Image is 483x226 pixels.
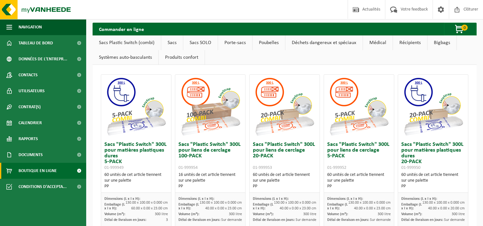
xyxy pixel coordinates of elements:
[104,165,124,170] span: 01-999949
[159,50,205,65] a: Produits confort
[401,142,465,170] h3: Sacs "Plastic Switch" 300L pour matières plastiques dures 20-PACK
[285,35,363,50] a: Déchets dangereux et spéciaux
[19,115,42,131] span: Calendrier
[348,201,391,205] span: 130.00 x 100.00 x 0.000 cm
[253,165,272,170] span: 01-999953
[363,35,393,50] a: Médical
[104,212,125,216] span: Volume (m³):
[327,184,391,189] div: PP
[19,51,67,67] span: Données de l'entrepr...
[253,142,316,170] h3: Sacs "Plastic Switch" 300L pour liens de cerclage 20-PACK
[327,142,391,170] h3: Sacs "Plastic Switch" 300L pour liens de cerclage 5-PACK
[253,218,295,222] span: Délai de livraison en jours:
[19,163,57,179] span: Boutique en ligne
[19,147,43,163] span: Documents
[296,218,316,222] span: Sur demande
[205,207,242,210] span: 40.00 x 0.00 x 23.00 cm
[393,35,427,50] a: Récipients
[370,218,391,222] span: Sur demande
[178,218,220,222] span: Délai de livraison en jours:
[327,203,348,210] span: Emballage (L x l x H):
[401,184,465,189] div: PP
[401,218,443,222] span: Délai de livraison en jours:
[178,203,199,210] span: Emballage (L x l x H):
[303,212,316,216] span: 300 litre
[253,35,285,50] a: Poubelles
[93,50,158,65] a: Systèmes auto-basculants
[327,197,363,201] span: Dimensions (L x l x H):
[327,212,348,216] span: Volume (m³):
[93,35,161,50] a: Sacs Plastic Switch (combi)
[166,218,168,222] span: 3
[19,83,45,99] span: Utilisateurs
[401,172,465,189] div: 60 unités de cet article tiennent sur une palette
[401,197,437,201] span: Dimensions (L x l x H):
[378,212,391,216] span: 300 litre
[354,207,391,210] span: 40.00 x 0.00 x 23.00 cm
[422,201,465,205] span: 130.00 x 100.00 x 0.000 cm
[218,35,252,50] a: Porte-sacs
[327,218,369,222] span: Délai de livraison en jours:
[253,184,316,189] div: PP
[327,165,346,170] span: 01-999952
[428,207,465,210] span: 40.00 x 0.00 x 20.00 cm
[253,75,316,139] img: 01-999953
[125,201,168,205] span: 130.00 x 100.00 x 0.000 cm
[104,142,168,170] h3: Sacs "Plastic Switch" 300L pour matières plastiques dures 5-PACK
[19,99,41,115] span: Contrat(s)
[19,131,38,147] span: Rapports
[19,19,42,35] span: Navigation
[104,75,168,139] img: 01-999949
[161,35,183,50] a: Sacs
[104,203,125,210] span: Emballage (L x l x H):
[178,184,242,189] div: PP
[200,201,242,205] span: 130.00 x 100.00 x 0.000 cm
[19,35,53,51] span: Tableau de bord
[461,25,468,31] span: 0
[19,179,67,195] span: Conditions d'accepta...
[253,212,274,216] span: Volume (m³):
[274,201,316,205] span: 130.00 x 100.00 x 0.000 cm
[452,212,465,216] span: 300 litre
[444,218,465,222] span: Sur demande
[19,67,38,83] span: Contacts
[427,35,457,50] a: Bigbags
[155,212,168,216] span: 300 litre
[327,172,391,189] div: 60 unités de cet article tiennent sur une palette
[178,212,199,216] span: Volume (m³):
[178,142,242,170] h3: Sacs "Plastic Switch" 300L pour liens de cerclage 100-PACK
[104,218,146,222] span: Délai de livraison en jours:
[104,197,140,201] span: Dimensions (L x l x H):
[178,75,242,139] img: 01-999954
[253,197,289,201] span: Dimensions (L x l x H):
[104,172,168,189] div: 60 unités de cet article tiennent sur une palette
[93,23,150,35] h2: Commander en ligne
[178,197,214,201] span: Dimensions (L x l x H):
[280,207,316,210] span: 40.00 x 0.00 x 23.00 cm
[327,75,391,139] img: 01-999952
[253,203,273,210] span: Emballage (L x l x H):
[229,212,242,216] span: 300 litre
[131,207,168,210] span: 60.00 x 0.00 x 23.00 cm
[401,75,465,139] img: 01-999950
[221,218,242,222] span: Sur demande
[401,165,420,170] span: 01-999950
[401,203,422,210] span: Emballage (L x l x H):
[183,35,218,50] a: Sacs SOLO
[104,184,168,189] div: PP
[178,172,242,189] div: 16 unités de cet article tiennent sur une palette
[253,172,316,189] div: 60 unités de cet article tiennent sur une palette
[444,23,476,35] button: 0
[401,212,422,216] span: Volume (m³):
[178,165,198,170] span: 01-999954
